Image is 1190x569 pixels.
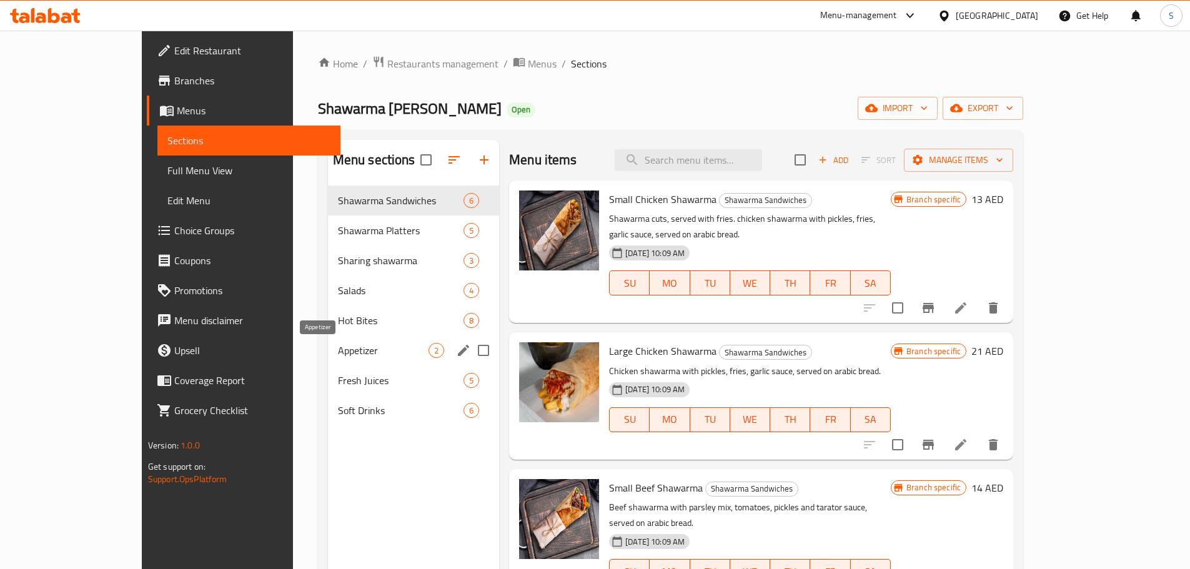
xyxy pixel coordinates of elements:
[719,345,812,360] div: Shawarma Sandwiches
[720,345,811,360] span: Shawarma Sandwiches
[810,270,850,295] button: FR
[650,270,690,295] button: MO
[971,479,1003,497] h6: 14 AED
[615,410,645,428] span: SU
[338,223,464,238] div: Shawarma Platters
[147,96,340,126] a: Menus
[609,407,650,432] button: SU
[810,407,850,432] button: FR
[695,274,725,292] span: TU
[528,56,557,71] span: Menus
[328,365,499,395] div: Fresh Juices5
[174,373,330,388] span: Coverage Report
[706,482,798,496] span: Shawarma Sandwiches
[971,342,1003,360] h6: 21 AED
[620,247,690,259] span: [DATE] 10:09 AM
[719,193,812,208] div: Shawarma Sandwiches
[858,97,938,120] button: import
[519,479,599,559] img: Small Beef Shawarma
[174,253,330,268] span: Coupons
[851,407,891,432] button: SA
[464,403,479,418] div: items
[609,190,716,209] span: Small Chicken Shawarma
[174,313,330,328] span: Menu disclaimer
[609,211,891,242] p: Shawarma cuts, served with fries. chicken shawarma with pickles, fries, garlic sauce, served on a...
[770,270,810,295] button: TH
[372,56,498,72] a: Restaurants management
[705,482,798,497] div: Shawarma Sandwiches
[868,101,928,116] span: import
[609,342,716,360] span: Large Chicken Shawarma
[813,151,853,170] span: Add item
[609,270,650,295] button: SU
[464,375,478,387] span: 5
[157,156,340,186] a: Full Menu View
[914,152,1003,168] span: Manage items
[851,270,891,295] button: SA
[148,458,206,475] span: Get support on:
[464,285,478,297] span: 4
[813,151,853,170] button: Add
[363,56,367,71] li: /
[464,405,478,417] span: 6
[338,283,464,298] span: Salads
[147,36,340,66] a: Edit Restaurant
[181,437,200,453] span: 1.0.0
[439,145,469,175] span: Sort sections
[609,500,891,531] p: Beef shawarma with parsley mix, tomatoes, pickles and tarator sauce, served on arabic bread.
[513,56,557,72] a: Menus
[338,253,464,268] span: Sharing shawarma
[655,410,685,428] span: MO
[720,193,811,207] span: Shawarma Sandwiches
[174,43,330,58] span: Edit Restaurant
[338,403,464,418] div: Soft Drinks
[904,149,1013,172] button: Manage items
[464,315,478,327] span: 8
[147,365,340,395] a: Coverage Report
[609,478,703,497] span: Small Beef Shawarma
[338,313,464,328] div: Hot Bites
[690,407,730,432] button: TU
[157,186,340,215] a: Edit Menu
[167,163,330,178] span: Full Menu View
[787,147,813,173] span: Select section
[318,94,502,122] span: Shawarma [PERSON_NAME]
[338,343,429,358] span: Appetizer
[167,193,330,208] span: Edit Menu
[562,56,566,71] li: /
[943,97,1023,120] button: export
[655,274,685,292] span: MO
[913,430,943,460] button: Branch-specific-item
[454,341,473,360] button: edit
[507,104,535,115] span: Open
[503,56,508,71] li: /
[978,430,1008,460] button: delete
[167,133,330,148] span: Sections
[328,275,499,305] div: Salads4
[328,215,499,245] div: Shawarma Platters5
[953,437,968,452] a: Edit menu item
[770,407,810,432] button: TH
[174,283,330,298] span: Promotions
[816,153,850,167] span: Add
[609,364,891,379] p: Chicken shawarma with pickles, fries, garlic sauce, served on arabic bread.
[429,345,444,357] span: 2
[856,410,886,428] span: SA
[885,295,911,321] span: Select to update
[464,193,479,208] div: items
[174,403,330,418] span: Grocery Checklist
[147,395,340,425] a: Grocery Checklist
[147,245,340,275] a: Coupons
[690,270,730,295] button: TU
[464,255,478,267] span: 3
[148,437,179,453] span: Version:
[464,223,479,238] div: items
[820,8,897,23] div: Menu-management
[956,9,1038,22] div: [GEOGRAPHIC_DATA]
[913,293,943,323] button: Branch-specific-item
[464,195,478,207] span: 6
[730,270,770,295] button: WE
[856,274,886,292] span: SA
[464,225,478,237] span: 5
